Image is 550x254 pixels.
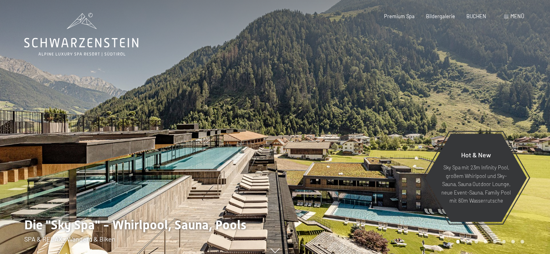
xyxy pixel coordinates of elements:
a: Hot & New Sky Spa mit 23m Infinity Pool, großem Whirlpool und Sky-Sauna, Sauna Outdoor Lounge, ne... [425,133,527,222]
div: Carousel Page 2 [465,240,469,243]
div: Carousel Page 6 [502,240,506,243]
a: BUCHEN [466,13,486,19]
p: Sky Spa mit 23m Infinity Pool, großem Whirlpool und Sky-Sauna, Sauna Outdoor Lounge, neue Event-S... [441,163,511,205]
span: Menü [510,13,524,19]
div: Carousel Page 7 [511,240,515,243]
div: Carousel Page 1 (Current Slide) [456,240,460,243]
div: Carousel Page 5 [493,240,497,243]
div: Carousel Page 3 [474,240,478,243]
a: Premium Spa [384,13,415,19]
div: Carousel Page 8 [521,240,524,243]
a: Bildergalerie [426,13,455,19]
div: Carousel Page 4 [484,240,487,243]
span: Hot & New [461,151,491,159]
div: Carousel Pagination [453,240,524,243]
